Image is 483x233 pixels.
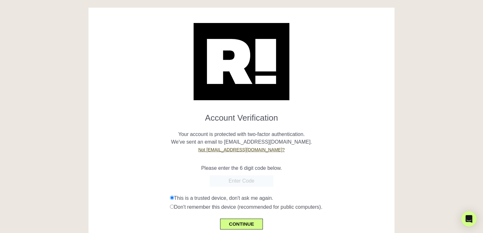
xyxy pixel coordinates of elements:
div: This is a trusted device, don't ask me again. [170,194,390,202]
input: Enter Code [210,175,273,187]
button: CONTINUE [220,219,263,229]
div: Don't remember this device (recommended for public computers). [170,203,390,211]
p: Your account is protected with two-factor authentication. We've sent an email to [EMAIL_ADDRESS][... [93,123,390,154]
h1: Account Verification [93,108,390,123]
p: Please enter the 6 digit code below. [93,164,390,172]
a: Not [EMAIL_ADDRESS][DOMAIN_NAME]? [198,147,285,152]
img: Retention.com [194,23,289,100]
div: Open Intercom Messenger [461,211,477,227]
